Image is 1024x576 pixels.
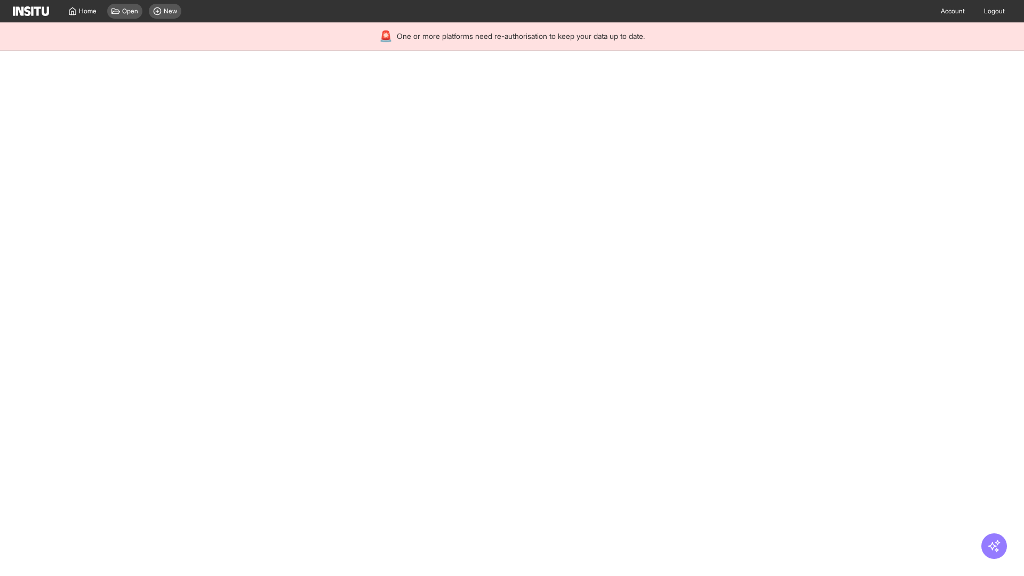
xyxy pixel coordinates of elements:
[122,7,138,15] span: Open
[79,7,97,15] span: Home
[164,7,177,15] span: New
[13,6,49,16] img: Logo
[397,31,645,42] span: One or more platforms need re-authorisation to keep your data up to date.
[379,29,393,44] div: 🚨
